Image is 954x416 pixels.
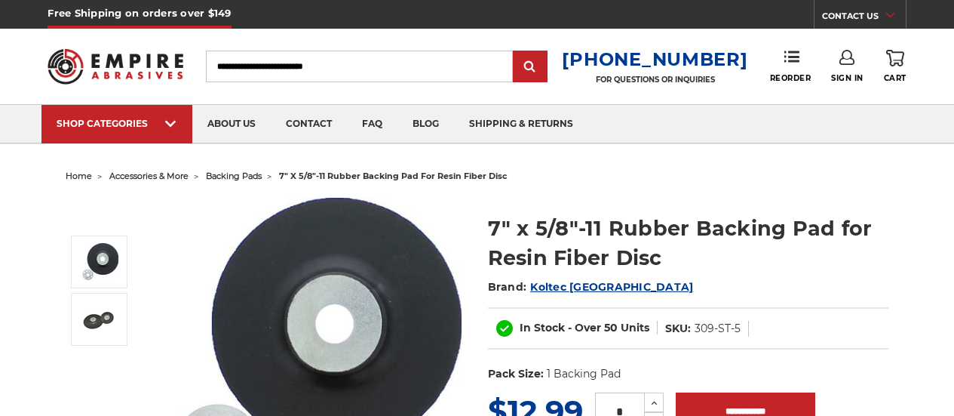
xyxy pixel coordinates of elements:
[621,321,649,334] span: Units
[109,171,189,181] a: accessories & more
[770,50,811,82] a: Reorder
[822,8,906,29] a: CONTACT US
[530,280,693,294] a: Koltec [GEOGRAPHIC_DATA]
[562,75,747,85] p: FOR QUESTIONS OR INQUIRIES
[66,171,92,181] a: home
[884,73,906,83] span: Cart
[57,118,177,129] div: SHOP CATEGORIES
[515,52,545,82] input: Submit
[454,105,588,143] a: shipping & returns
[547,366,621,382] dd: 1 Backing Pad
[347,105,397,143] a: faq
[206,171,262,181] a: backing pads
[770,73,811,83] span: Reorder
[695,321,741,337] dd: 309-ST-5
[81,243,118,281] img: 7" Resin Fiber Rubber Backing Pad 5/8-11 nut
[192,105,271,143] a: about us
[562,48,747,70] a: [PHONE_NUMBER]
[604,321,618,334] span: 50
[520,321,565,334] span: In Stock
[271,105,347,143] a: contact
[488,366,544,382] dt: Pack Size:
[48,40,183,93] img: Empire Abrasives
[488,214,888,273] h1: 7" x 5/8"-11 Rubber Backing Pad for Resin Fiber Disc
[81,300,118,338] img: 7" x 5/8"-11 Rubber Backing Pad for Resin Fiber Disc
[568,321,601,334] span: - Over
[488,280,527,294] span: Brand:
[279,171,508,181] span: 7" x 5/8"-11 rubber backing pad for resin fiber disc
[884,50,906,83] a: Cart
[831,73,864,83] span: Sign In
[665,321,691,337] dt: SKU:
[397,105,454,143] a: blog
